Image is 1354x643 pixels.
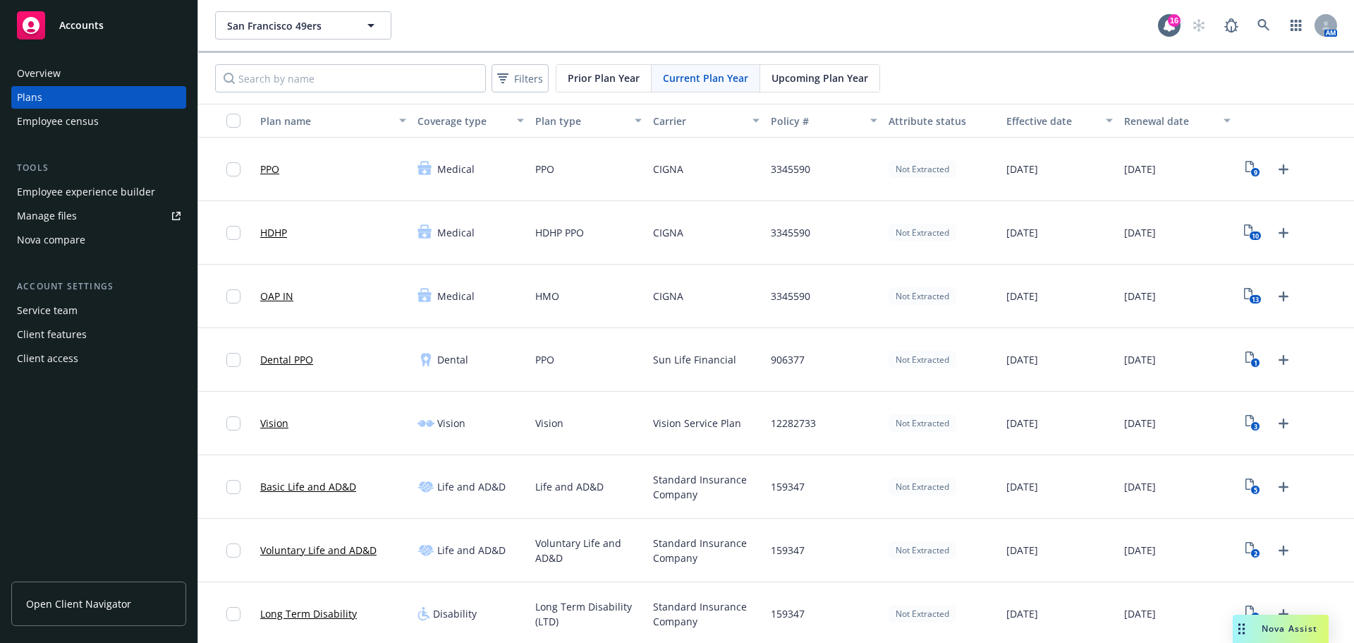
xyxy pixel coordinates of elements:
a: Voluntary Life and AD&D [260,543,377,558]
div: Drag to move [1233,615,1250,643]
text: 10 [1252,232,1259,241]
div: Tools [11,161,186,175]
span: 159347 [771,606,805,621]
div: Plans [17,86,42,109]
div: Coverage type [417,114,508,128]
button: Coverage type [412,104,530,138]
text: 1 [1254,359,1257,368]
a: View Plan Documents [1242,349,1264,371]
a: Dental PPO [260,352,313,367]
span: Filters [514,71,543,86]
span: [DATE] [1006,479,1038,494]
span: [DATE] [1006,352,1038,367]
span: 159347 [771,543,805,558]
a: Accounts [11,6,186,45]
input: Toggle Row Selected [226,480,240,494]
span: [DATE] [1124,479,1156,494]
span: Standard Insurance Company [653,472,760,502]
span: [DATE] [1006,225,1038,240]
span: Dental [437,352,468,367]
input: Toggle Row Selected [226,289,240,304]
a: Switch app [1282,11,1310,40]
div: Account settings [11,280,186,294]
input: Toggle Row Selected [226,416,240,431]
button: Attribute status [883,104,1001,138]
span: Life and AD&D [437,543,506,558]
input: Toggle Row Selected [226,353,240,367]
a: Overview [11,62,186,85]
div: Employee census [17,110,99,133]
div: Not Extracted [889,541,956,559]
span: Medical [437,289,475,304]
a: Upload Plan Documents [1272,285,1295,308]
a: Nova compare [11,229,186,251]
a: Client features [11,323,186,346]
input: Toggle Row Selected [226,543,240,558]
span: [DATE] [1124,416,1156,431]
div: Employee experience builder [17,181,155,203]
input: Toggle Row Selected [226,607,240,621]
span: 906377 [771,352,805,367]
span: Sun Life Financial [653,352,736,367]
div: 16 [1168,14,1181,27]
span: 3345590 [771,289,810,304]
a: Employee census [11,110,186,133]
div: Overview [17,62,61,85]
div: Not Extracted [889,351,956,368]
div: Not Extracted [889,478,956,495]
span: PPO [535,162,554,176]
div: Plan name [260,114,391,128]
span: CIGNA [653,289,683,304]
span: San Francisco 49ers [227,18,349,33]
a: View Plan Documents [1242,222,1264,244]
span: Medical [437,162,475,176]
a: Search [1250,11,1278,40]
span: HDHP PPO [535,225,584,240]
a: Service team [11,299,186,322]
span: Filters [494,68,546,89]
span: Accounts [59,20,104,31]
button: San Francisco 49ers [215,11,391,40]
text: 2 [1254,549,1257,558]
a: Vision [260,416,288,431]
div: Carrier [653,114,744,128]
span: Vision [437,416,465,431]
button: Nova Assist [1233,615,1329,643]
span: PPO [535,352,554,367]
a: Long Term Disability [260,606,357,621]
button: Plan name [255,104,412,138]
span: HMO [535,289,559,304]
div: Service team [17,299,78,322]
span: Prior Plan Year [568,71,640,85]
a: View Plan Documents [1242,603,1264,625]
span: Current Plan Year [663,71,748,85]
a: View Plan Documents [1242,476,1264,498]
span: Life and AD&D [437,479,506,494]
div: Not Extracted [889,224,956,241]
a: Upload Plan Documents [1272,476,1295,498]
div: Plan type [535,114,626,128]
span: Standard Insurance Company [653,599,760,629]
span: Standard Insurance Company [653,536,760,565]
div: Not Extracted [889,160,956,178]
a: View Plan Documents [1242,285,1264,308]
a: Upload Plan Documents [1272,539,1295,562]
a: View Plan Documents [1242,158,1264,181]
input: Search by name [215,64,486,92]
span: Upcoming Plan Year [771,71,868,85]
div: Nova compare [17,229,85,251]
span: [DATE] [1124,289,1156,304]
a: Plans [11,86,186,109]
span: Medical [437,225,475,240]
span: Vision [535,416,563,431]
span: [DATE] [1006,543,1038,558]
a: Start snowing [1185,11,1213,40]
button: Plan type [530,104,647,138]
text: 13 [1252,295,1259,304]
span: [DATE] [1006,162,1038,176]
button: Renewal date [1118,104,1236,138]
a: View Plan Documents [1242,412,1264,435]
span: Nova Assist [1262,623,1317,635]
div: Policy # [771,114,862,128]
input: Select all [226,114,240,128]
